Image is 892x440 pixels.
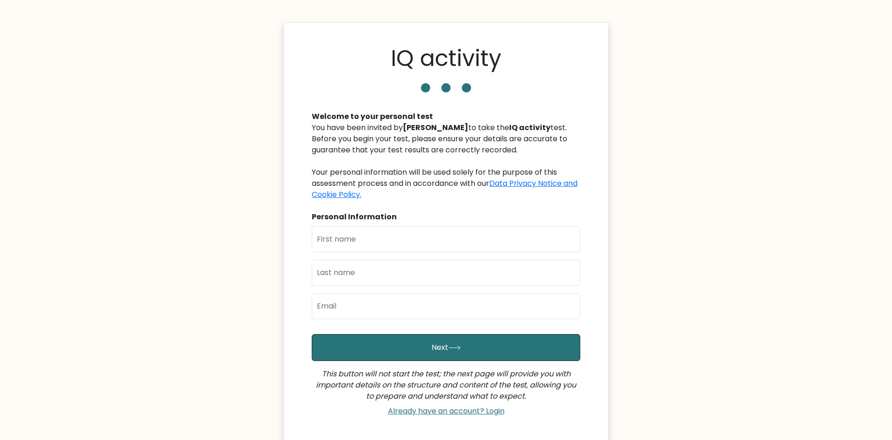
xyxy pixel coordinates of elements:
[509,122,551,133] b: IQ activity
[312,226,580,252] input: First name
[384,406,508,416] a: Already have an account? Login
[391,45,501,72] h1: IQ activity
[403,122,468,133] b: [PERSON_NAME]
[312,122,580,200] div: You have been invited by to take the test. Before you begin your test, please ensure your details...
[312,260,580,286] input: Last name
[312,111,580,122] div: Welcome to your personal test
[312,334,580,361] button: Next
[312,178,577,200] a: Data Privacy Notice and Cookie Policy.
[312,211,580,223] div: Personal Information
[316,368,576,401] i: This button will not start the test; the next page will provide you with important details on the...
[312,293,580,319] input: Email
